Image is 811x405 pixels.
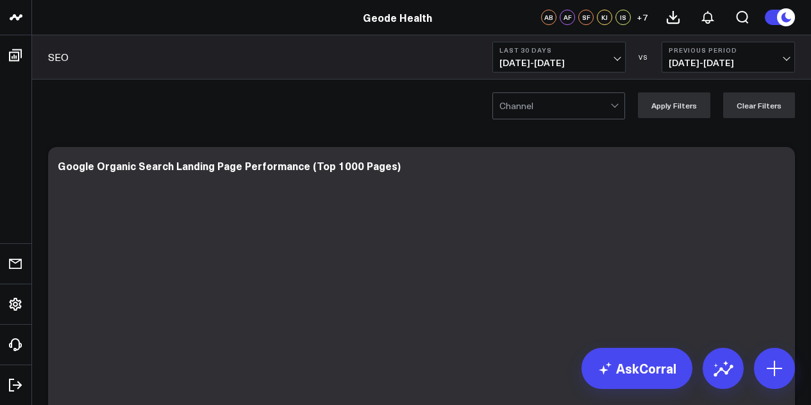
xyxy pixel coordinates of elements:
[499,46,619,54] b: Last 30 Days
[541,10,556,25] div: AB
[669,46,788,54] b: Previous Period
[637,13,648,22] span: + 7
[363,10,432,24] a: Geode Health
[615,10,631,25] div: IS
[632,53,655,61] div: VS
[58,159,401,173] div: Google Organic Search Landing Page Performance (Top 1000 Pages)
[578,10,594,25] div: SF
[48,50,69,64] a: SEO
[581,348,692,389] a: AskCorral
[638,92,710,118] button: Apply Filters
[597,10,612,25] div: KJ
[662,42,795,73] button: Previous Period[DATE]-[DATE]
[499,58,619,68] span: [DATE] - [DATE]
[492,42,626,73] button: Last 30 Days[DATE]-[DATE]
[669,58,788,68] span: [DATE] - [DATE]
[560,10,575,25] div: AF
[723,92,795,118] button: Clear Filters
[634,10,649,25] button: +7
